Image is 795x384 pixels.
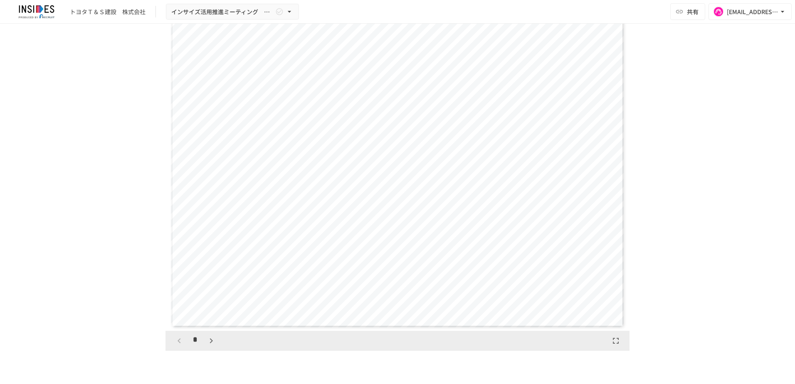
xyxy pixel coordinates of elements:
[70,7,146,16] div: トヨタＴ＆Ｓ建設 株式会社
[171,7,274,17] span: インサイズ活用推進ミーティング ～1回目～
[727,7,778,17] div: [EMAIL_ADDRESS][DOMAIN_NAME]
[10,5,63,18] img: JmGSPSkPjKwBq77AtHmwC7bJguQHJlCRQfAXtnx4WuV
[670,3,705,20] button: 共有
[687,7,699,16] span: 共有
[709,3,792,20] button: [EMAIL_ADDRESS][DOMAIN_NAME]
[165,11,630,331] div: Page 1
[166,4,299,20] button: インサイズ活用推進ミーティング ～1回目～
